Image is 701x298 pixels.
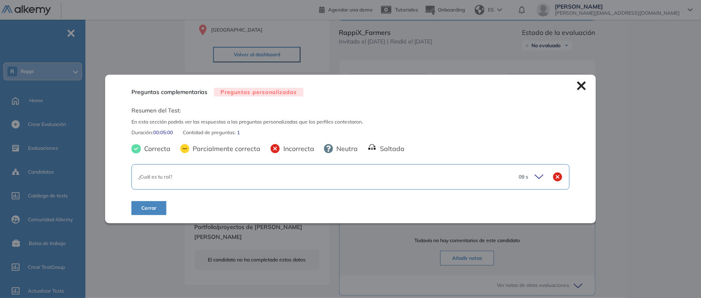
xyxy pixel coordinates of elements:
span: Saltada [377,144,405,154]
span: Parcialmente correcta [189,144,260,154]
span: 1 [237,129,240,136]
span: Correcta [141,144,170,154]
span: Neutra [333,144,358,154]
span: Duración : [131,129,153,136]
span: Incorrecta [280,144,314,154]
span: Resumen del Test: [131,106,570,115]
span: ¿Cuál es tu rol? [138,174,172,180]
span: En esta sección podrás ver las respuestas a las preguntas personalizadas que los perfiles contest... [131,118,570,126]
span: Preguntas complementarias [131,88,207,96]
span: 09 s [519,173,528,181]
span: Cerrar [141,204,156,212]
button: Cerrar [131,201,166,215]
span: 00:05:00 [153,129,173,136]
span: Cantidad de preguntas: [183,129,237,136]
span: Preguntas personalizadas [214,88,303,96]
